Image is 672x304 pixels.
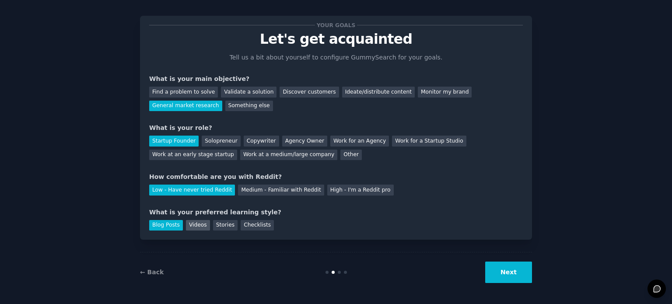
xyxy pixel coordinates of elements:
div: Low - Have never tried Reddit [149,185,235,196]
div: Videos [186,220,210,231]
div: Validate a solution [221,87,276,98]
div: Checklists [241,220,274,231]
div: Something else [225,101,273,112]
div: Agency Owner [282,136,327,147]
p: Tell us a bit about yourself to configure GummySearch for your goals. [226,53,446,62]
div: Work at an early stage startup [149,150,237,161]
div: How comfortable are you with Reddit? [149,172,523,182]
div: What is your role? [149,123,523,133]
div: General market research [149,101,222,112]
div: Find a problem to solve [149,87,218,98]
div: Discover customers [280,87,339,98]
div: Stories [213,220,238,231]
div: Work for an Agency [330,136,389,147]
div: Work for a Startup Studio [392,136,466,147]
div: Startup Founder [149,136,199,147]
div: Other [340,150,362,161]
div: Copywriter [244,136,279,147]
div: Medium - Familiar with Reddit [238,185,324,196]
div: Work at a medium/large company [240,150,337,161]
div: Monitor my brand [418,87,472,98]
div: What is your preferred learning style? [149,208,523,217]
a: ← Back [140,269,164,276]
div: Solopreneur [202,136,240,147]
div: Ideate/distribute content [342,87,415,98]
div: What is your main objective? [149,74,523,84]
p: Let's get acquainted [149,31,523,47]
div: Blog Posts [149,220,183,231]
div: High - I'm a Reddit pro [327,185,394,196]
span: Your goals [315,21,357,30]
button: Next [485,262,532,283]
